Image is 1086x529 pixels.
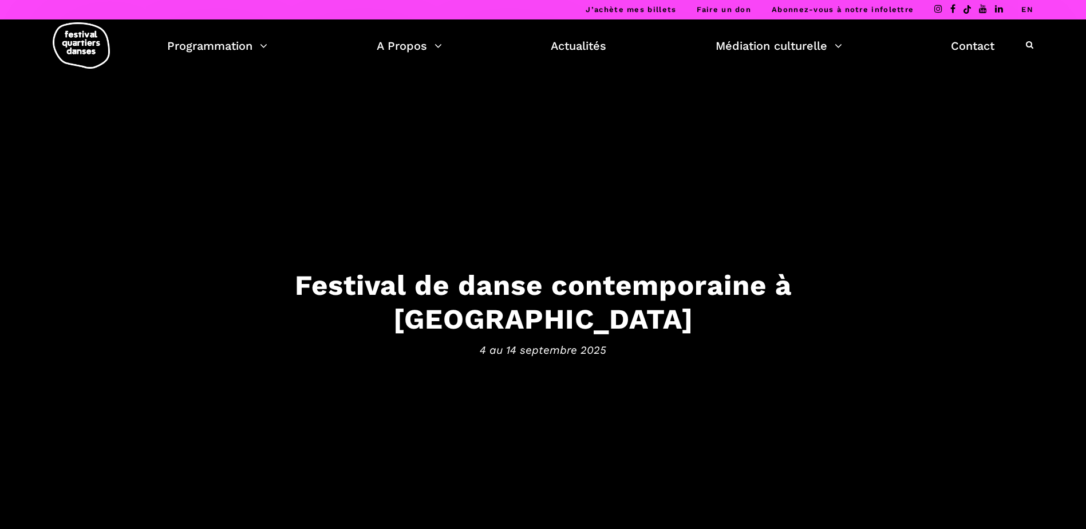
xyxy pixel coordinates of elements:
h3: Festival de danse contemporaine à [GEOGRAPHIC_DATA] [188,269,898,336]
a: Contact [951,36,994,56]
a: EN [1021,5,1033,14]
span: 4 au 14 septembre 2025 [188,341,898,358]
a: Abonnez-vous à notre infolettre [772,5,914,14]
a: J’achète mes billets [586,5,676,14]
a: Programmation [167,36,267,56]
a: Médiation culturelle [716,36,842,56]
a: Faire un don [697,5,751,14]
img: logo-fqd-med [53,22,110,69]
a: Actualités [551,36,606,56]
a: A Propos [377,36,442,56]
